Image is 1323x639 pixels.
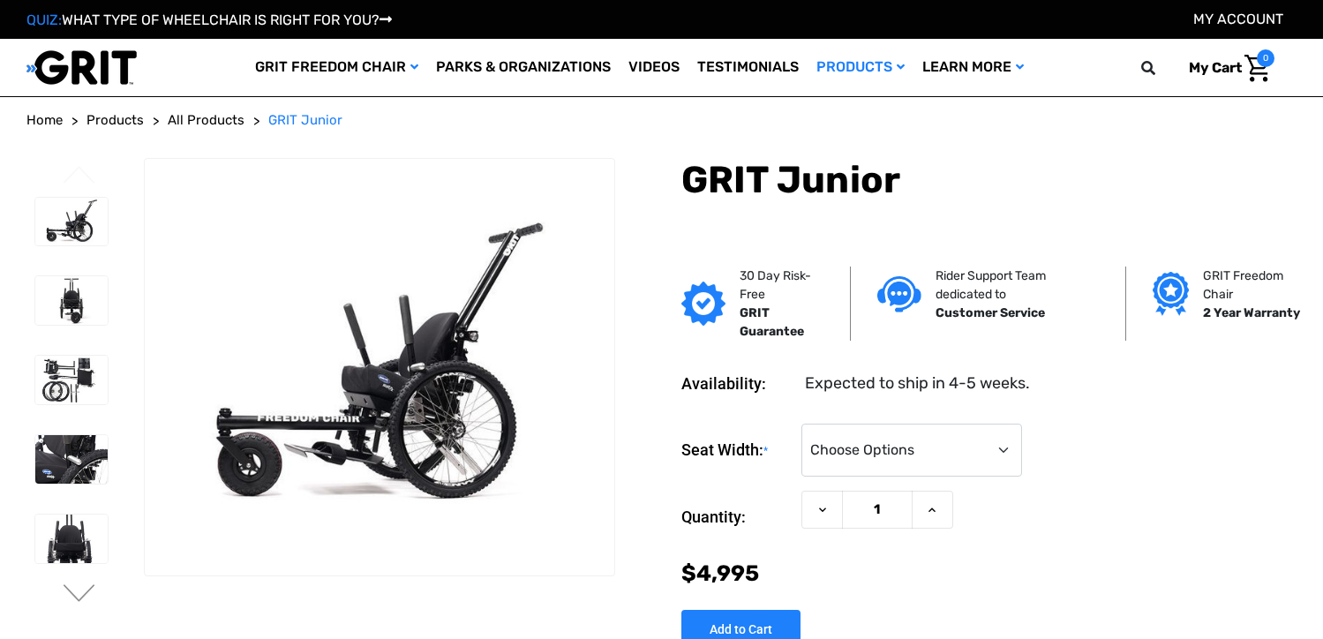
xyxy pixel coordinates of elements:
img: Grit freedom [1153,272,1189,316]
strong: GRIT Guarantee [740,305,804,339]
strong: 2 Year Warranty [1203,305,1300,320]
button: Go to slide 2 of 3 [61,584,98,605]
span: Products [86,112,144,128]
a: Products [86,110,144,131]
span: My Cart [1189,59,1242,76]
img: GRIT Junior: front view of kid-sized model of GRIT Freedom Chair all terrain wheelchair [35,276,108,325]
img: GRIT Junior: GRIT Freedom Chair all terrain wheelchair engineered specifically for kids [145,211,613,524]
h1: GRIT Junior [681,158,1297,202]
span: All Products [168,112,244,128]
a: Testimonials [688,39,808,96]
span: $4,995 [681,560,759,586]
img: Customer service [877,276,921,312]
span: QUIZ: [26,11,62,28]
a: Cart with 0 items [1176,49,1274,86]
a: Products [808,39,913,96]
a: QUIZ:WHAT TYPE OF WHEELCHAIR IS RIGHT FOR YOU? [26,11,392,28]
img: GRIT All-Terrain Wheelchair and Mobility Equipment [26,49,137,86]
span: Home [26,112,63,128]
span: 0 [1257,49,1274,67]
nav: Breadcrumb [26,110,1297,131]
img: GRIT Junior: close up of child-sized GRIT wheelchair with Invacare Matrx seat, levers, and wheels [35,435,108,484]
p: Rider Support Team dedicated to [936,267,1099,304]
a: GRIT Junior [268,110,342,131]
p: GRIT Freedom Chair [1203,267,1303,304]
dt: Availability: [681,372,793,395]
dd: Expected to ship in 4-5 weeks. [805,372,1030,395]
label: Quantity: [681,491,793,544]
a: Videos [620,39,688,96]
input: Search [1149,49,1176,86]
strong: Customer Service [936,305,1045,320]
img: GRIT Guarantee [681,282,725,326]
a: Learn More [913,39,1033,96]
a: Home [26,110,63,131]
button: Go to slide 3 of 3 [61,166,98,187]
label: Seat Width: [681,424,793,477]
a: Parks & Organizations [427,39,620,96]
img: GRIT Junior: close up front view of pediatric GRIT wheelchair with Invacare Matrx seat, levers, m... [35,515,108,563]
img: GRIT Junior: GRIT Freedom Chair all terrain wheelchair engineered specifically for kids [35,198,108,246]
img: GRIT Junior: disassembled child-specific GRIT Freedom Chair model with seatback, push handles, fo... [35,356,108,404]
img: Cart [1244,55,1270,82]
a: Account [1193,11,1283,27]
a: GRIT Freedom Chair [246,39,427,96]
span: GRIT Junior [268,112,342,128]
p: 30 Day Risk-Free [740,267,823,304]
a: All Products [168,110,244,131]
